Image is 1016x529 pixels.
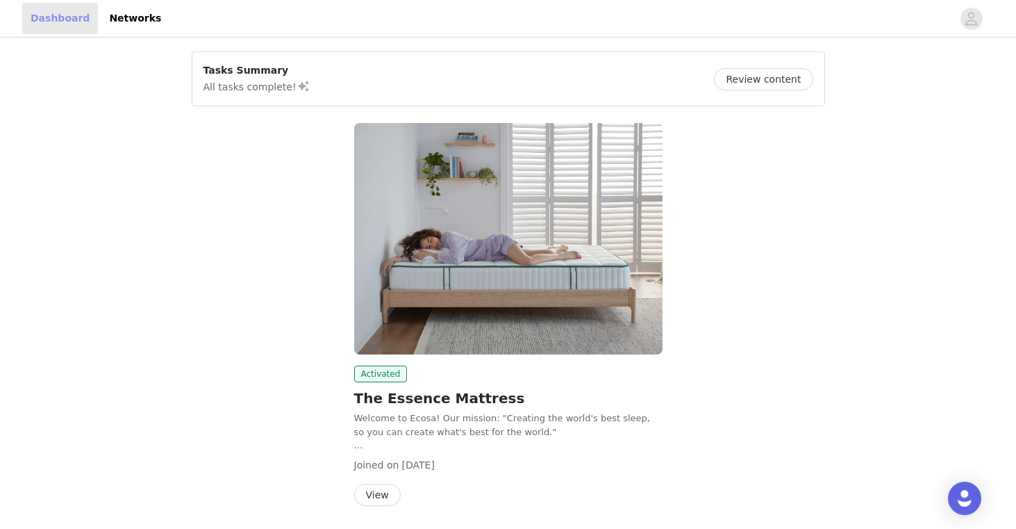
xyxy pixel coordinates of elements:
[354,490,401,500] a: View
[354,366,408,382] span: Activated
[354,412,663,439] p: Welcome to Ecosa! Our mission: "Creating the world's best sleep, so you can create what's best fo...
[965,8,978,30] div: avatar
[714,68,813,90] button: Review content
[354,123,663,355] img: Ecosa
[354,388,663,409] h2: The Essence Mattress
[203,78,310,95] p: All tasks complete!
[22,3,98,34] a: Dashboard
[402,459,435,471] span: [DATE]
[354,484,401,506] button: View
[203,63,310,78] p: Tasks Summary
[101,3,169,34] a: Networks
[948,482,981,515] div: Open Intercom Messenger
[354,459,399,471] span: Joined on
